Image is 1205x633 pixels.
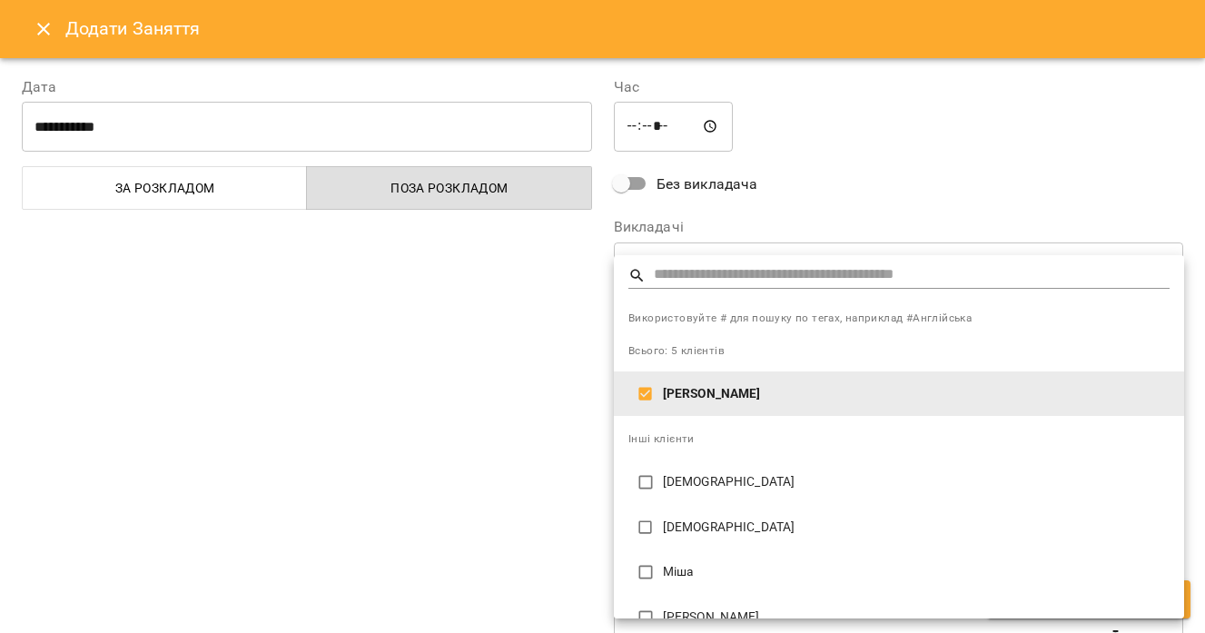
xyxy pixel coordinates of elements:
p: [PERSON_NAME] [663,608,1170,627]
span: Інші клієнти [628,432,695,445]
p: [PERSON_NAME] [663,385,1170,403]
span: Всього: 5 клієнтів [628,344,725,357]
p: [DEMOGRAPHIC_DATA] [663,473,1170,491]
span: Використовуйте # для пошуку по тегах, наприклад #Англійська [628,310,1170,328]
p: Міша [663,563,1170,581]
p: [DEMOGRAPHIC_DATA] [663,519,1170,537]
